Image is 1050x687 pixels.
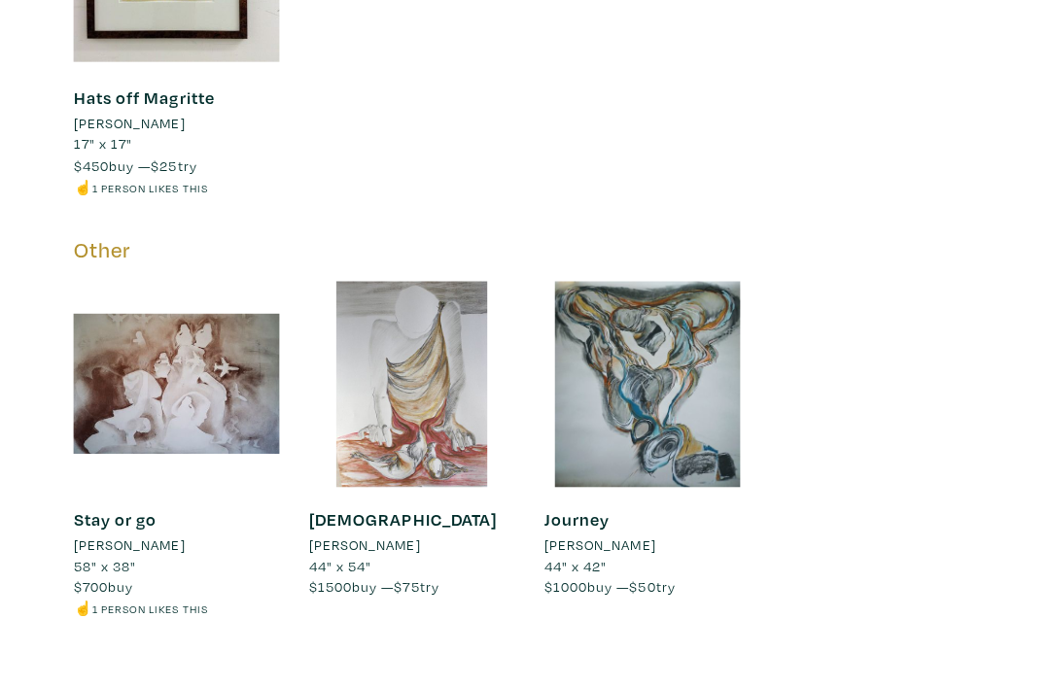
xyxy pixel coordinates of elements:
li: [PERSON_NAME] [73,113,184,134]
small: 1 person likes this [91,180,206,194]
a: [PERSON_NAME] [540,531,744,552]
span: $1000 [540,573,582,592]
span: $25 [150,155,176,174]
span: buy — try [73,155,195,174]
li: ☝️ [73,594,277,615]
a: [PERSON_NAME] [306,531,510,552]
span: 44" x 54" [306,553,368,571]
span: buy — try [540,573,670,592]
span: $50 [624,573,650,592]
span: $75 [391,573,416,592]
span: 58" x 38" [73,553,135,571]
span: 44" x 42" [540,553,602,571]
a: Journey [540,504,605,527]
span: 17" x 17" [73,134,131,153]
span: $450 [73,155,108,174]
a: [PERSON_NAME] [73,531,277,552]
li: [PERSON_NAME] [306,531,417,552]
h5: Other [73,236,744,262]
a: Hats off Magritte [73,86,213,109]
span: buy [73,573,132,592]
span: $700 [73,573,107,592]
span: $1500 [306,573,349,592]
li: [PERSON_NAME] [540,531,650,552]
a: [DEMOGRAPHIC_DATA] [306,504,493,527]
span: buy — try [306,573,436,592]
a: [PERSON_NAME] [73,113,277,134]
li: ☝️ [73,176,277,197]
a: Stay or go [73,504,156,527]
small: 1 person likes this [91,598,206,612]
li: [PERSON_NAME] [73,531,184,552]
